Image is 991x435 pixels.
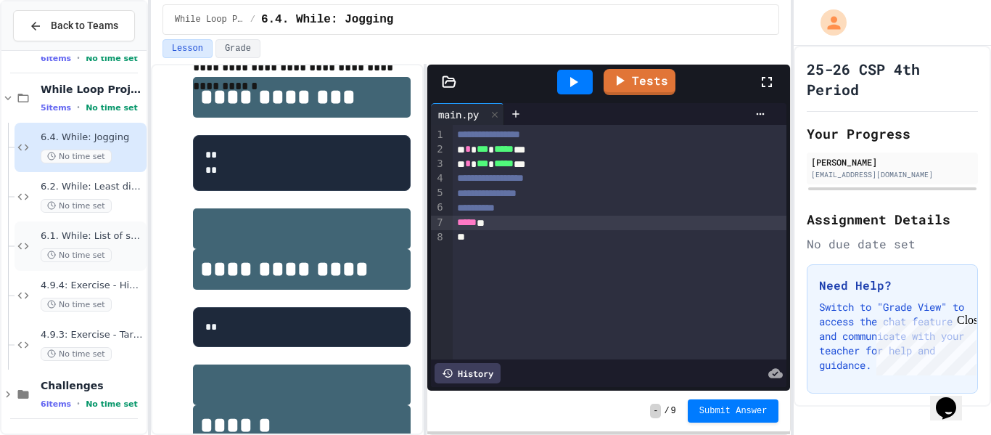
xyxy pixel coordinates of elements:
button: Grade [215,39,260,58]
h3: Need Help? [819,277,966,294]
div: main.py [431,107,486,122]
div: 6 [431,200,445,215]
div: [EMAIL_ADDRESS][DOMAIN_NAME] [811,169,974,180]
div: 5 [431,186,445,200]
span: • [77,102,80,113]
div: 8 [431,230,445,245]
span: No time set [41,199,112,213]
span: No time set [41,248,112,262]
div: My Account [805,6,850,39]
span: 6.2. While: Least divisor [41,181,144,193]
div: History [435,363,501,383]
span: 6.1. While: List of squares [41,230,144,243]
span: No time set [86,399,138,409]
iframe: chat widget [871,314,976,375]
h1: 25-26 CSP 4th Period [807,59,978,99]
button: Submit Answer [688,399,779,423]
iframe: chat widget [930,377,976,420]
span: - [650,404,661,418]
span: No time set [41,298,112,312]
span: 4.9.4: Exercise - Higher or Lower I [41,280,144,292]
div: 7 [431,216,445,230]
span: 5 items [41,103,71,113]
h2: Assignment Details [807,209,978,229]
span: 9 [671,405,676,417]
div: 2 [431,142,445,157]
span: No time set [86,103,138,113]
span: 6 items [41,399,71,409]
p: Switch to "Grade View" to access the chat feature and communicate with your teacher for help and ... [819,300,966,373]
span: • [77,52,80,64]
span: 6.4. While: Jogging [41,131,144,144]
a: Tests [604,69,675,95]
div: 3 [431,157,445,171]
span: Back to Teams [51,18,118,33]
div: [PERSON_NAME] [811,155,974,168]
span: No time set [41,347,112,361]
div: 4 [431,171,445,186]
span: Submit Answer [699,405,768,417]
span: 6.4. While: Jogging [261,11,393,28]
div: Chat with us now!Close [6,6,100,92]
span: While Loop Projects [175,14,244,25]
button: Lesson [163,39,213,58]
div: main.py [431,103,504,125]
div: 1 [431,128,445,142]
span: While Loop Projects [41,83,144,96]
span: Challenges [41,379,144,392]
button: Back to Teams [13,10,135,41]
span: No time set [86,54,138,63]
h2: Your Progress [807,123,978,144]
span: / [664,405,669,417]
span: No time set [41,150,112,163]
span: • [77,398,80,410]
span: 4.9.3: Exercise - Target Sum [41,329,144,341]
div: No due date set [807,235,978,253]
span: 6 items [41,54,71,63]
span: / [250,14,255,25]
